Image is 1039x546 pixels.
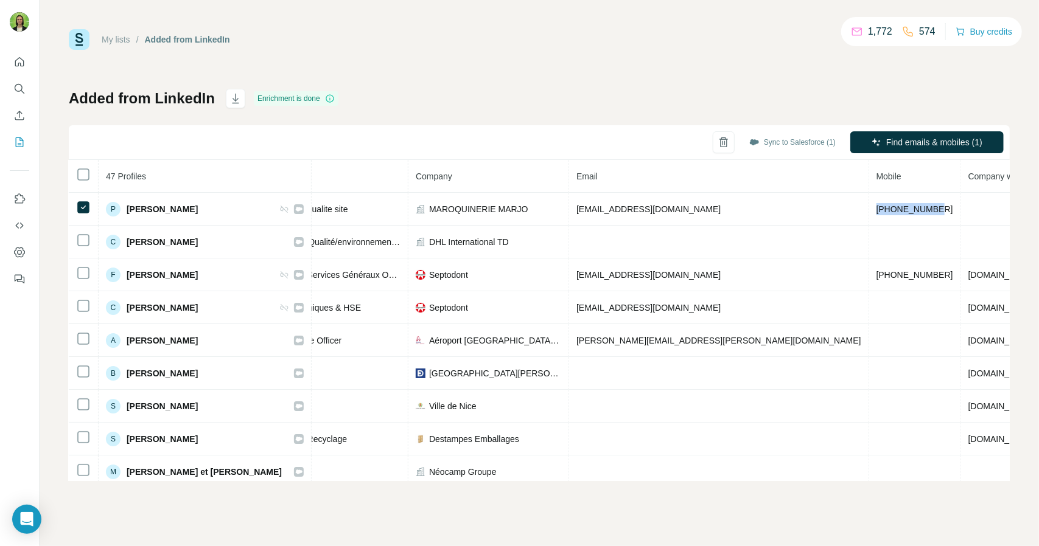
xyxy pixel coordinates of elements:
span: DHL International TD [429,236,509,248]
img: company-logo [416,434,425,444]
span: [PERSON_NAME] [127,367,198,379]
span: Aéroport [GEOGRAPHIC_DATA]-[GEOGRAPHIC_DATA] [429,334,561,347]
span: [GEOGRAPHIC_DATA][PERSON_NAME] - PSL [429,367,561,379]
img: Avatar [10,12,29,32]
span: [PERSON_NAME][EMAIL_ADDRESS][PERSON_NAME][DOMAIN_NAME] [576,336,861,345]
button: My lists [10,131,29,153]
img: company-logo [416,303,425,313]
span: [DOMAIN_NAME] [968,434,1037,444]
span: [EMAIL_ADDRESS][DOMAIN_NAME] [576,303,721,313]
p: 574 [919,24,936,39]
div: Open Intercom Messenger [12,505,41,534]
span: Company [416,171,452,181]
span: Destampes Emballages [429,433,519,445]
span: Septodont [429,302,468,314]
span: [PERSON_NAME] [127,236,198,248]
span: [PERSON_NAME] [127,269,198,281]
img: company-logo [416,270,425,280]
span: Ville de Nice [429,400,477,412]
button: Sync to Salesforce (1) [741,133,844,151]
span: Mobile [876,171,901,181]
span: [PERSON_NAME] [127,302,198,314]
img: company-logo [416,368,425,378]
span: Company website [968,171,1036,181]
div: S [106,399,121,413]
span: [DOMAIN_NAME] [968,401,1037,411]
span: Email [576,171,598,181]
span: [DOMAIN_NAME] [968,303,1037,313]
span: Responsable Services Généraux Opérations [255,270,424,280]
button: Search [10,78,29,100]
button: Buy credits [956,23,1012,40]
span: [PERSON_NAME] [127,334,198,347]
div: M [106,465,121,479]
li: / [136,33,139,46]
span: Septodont [429,269,468,281]
span: [PHONE_NUMBER] [876,204,953,214]
button: Use Surfe API [10,215,29,237]
span: Responsable qualite site [255,204,348,214]
span: [EMAIL_ADDRESS][DOMAIN_NAME] [576,204,721,214]
img: company-logo [416,401,425,411]
span: Coordinatrice Qualité/environnement et First Choice [255,237,451,247]
button: Feedback [10,268,29,290]
div: B [106,366,121,381]
div: A [106,333,121,348]
span: [PERSON_NAME] et [PERSON_NAME] [127,466,282,478]
span: MAROQUINERIE MARJO [429,203,528,215]
h1: Added from LinkedIn [69,89,215,108]
a: My lists [102,35,130,44]
button: Quick start [10,51,29,73]
span: Find emails & mobiles (1) [886,136,982,148]
div: S [106,432,121,446]
span: [DOMAIN_NAME] [968,336,1037,345]
span: [DOMAIN_NAME] [968,270,1037,280]
div: C [106,300,121,315]
img: Surfe Logo [69,29,89,50]
div: C [106,235,121,249]
img: company-logo [416,336,425,345]
div: Added from LinkedIn [145,33,230,46]
span: [PHONE_NUMBER] [876,270,953,280]
p: 1,772 [868,24,892,39]
div: Enrichment is done [254,91,338,106]
span: [PERSON_NAME] [127,433,198,445]
span: [PERSON_NAME] [127,203,198,215]
button: Find emails & mobiles (1) [850,131,1004,153]
button: Use Surfe on LinkedIn [10,188,29,210]
span: 47 Profiles [106,171,146,181]
span: [DOMAIN_NAME] [968,368,1037,378]
button: Enrich CSV [10,105,29,126]
span: [EMAIL_ADDRESS][DOMAIN_NAME] [576,270,721,280]
div: F [106,268,121,282]
span: Néocamp Groupe [429,466,497,478]
span: [PERSON_NAME] [127,400,198,412]
div: P [106,202,121,216]
button: Dashboard [10,241,29,263]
